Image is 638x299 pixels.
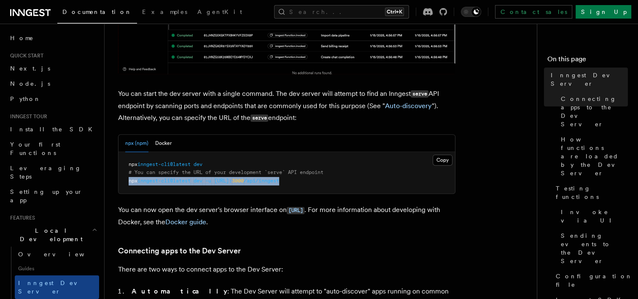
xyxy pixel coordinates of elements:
code: serve [250,114,268,122]
button: Toggle dark mode [461,7,481,17]
span: Next.js [10,65,50,72]
span: Python [10,95,41,102]
a: Connecting apps to the Dev Server [557,91,628,132]
span: dev [194,161,202,167]
span: /api/inngest [244,178,279,184]
span: Inngest Dev Server [551,71,628,88]
span: Your first Functions [10,141,60,156]
a: AgentKit [192,3,247,23]
span: -u [205,178,211,184]
a: Inngest Dev Server [547,68,628,91]
span: # You can specify the URL of your development `serve` API endpoint [129,169,323,175]
span: Testing functions [556,184,628,201]
a: Contact sales [495,5,572,19]
kbd: Ctrl+K [385,8,404,16]
span: Examples [142,8,187,15]
a: Examples [137,3,192,23]
span: Sending events to the Dev Server [561,231,628,265]
span: Home [10,34,34,42]
span: Overview [18,251,105,258]
span: [URL]: [214,178,232,184]
span: inngest-cli@latest [137,161,191,167]
a: Invoke via UI [557,204,628,228]
button: Copy [433,155,452,166]
span: inngest-cli@latest [137,178,191,184]
span: Install the SDK [10,126,97,133]
button: Search...Ctrl+K [274,5,409,19]
span: Quick start [7,52,43,59]
span: npx [129,161,137,167]
span: Features [7,215,35,221]
a: Home [7,30,99,46]
a: Node.js [7,76,99,91]
a: Configuration file [552,269,628,292]
h4: On this page [547,54,628,68]
span: Configuration file [556,272,633,289]
p: You can now open the dev server's browser interface on . For more information about developing wi... [118,204,455,228]
code: [URL] [287,207,304,214]
a: Sending events to the Dev Server [557,228,628,269]
a: [URL] [287,206,304,214]
a: Sign Up [576,5,631,19]
a: Connecting apps to the Dev Server [118,245,241,257]
a: Next.js [7,61,99,76]
p: There are two ways to connect apps to the Dev Server: [118,264,455,275]
button: npx (npm) [125,135,148,152]
span: Leveraging Steps [10,165,81,180]
a: Python [7,91,99,106]
a: Documentation [57,3,137,24]
span: AgentKit [197,8,242,15]
a: Docker guide [165,218,206,226]
a: Overview [15,247,99,262]
span: Local Development [7,226,92,243]
span: 3000 [232,178,244,184]
a: Setting up your app [7,184,99,208]
a: Leveraging Steps [7,160,99,184]
p: You can start the dev server with a single command. The dev server will attempt to find an Innges... [118,88,455,124]
span: Documentation [62,8,132,15]
a: Auto-discovery [385,102,432,110]
a: Testing functions [552,181,628,204]
span: dev [194,178,202,184]
code: serve [411,90,428,98]
strong: Automatically [132,287,227,295]
button: Local Development [7,223,99,247]
a: How functions are loaded by the Dev Server [557,132,628,181]
span: Connecting apps to the Dev Server [561,95,628,128]
button: Docker [155,135,172,152]
span: Invoke via UI [561,208,628,225]
span: Node.js [10,80,50,87]
span: Setting up your app [10,188,83,204]
a: Install the SDK [7,122,99,137]
span: Guides [15,262,99,275]
span: npx [129,178,137,184]
span: Inngest Dev Server [18,280,90,295]
a: Inngest Dev Server [15,275,99,299]
span: Inngest tour [7,113,47,120]
a: Your first Functions [7,137,99,160]
span: How functions are loaded by the Dev Server [561,135,628,177]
